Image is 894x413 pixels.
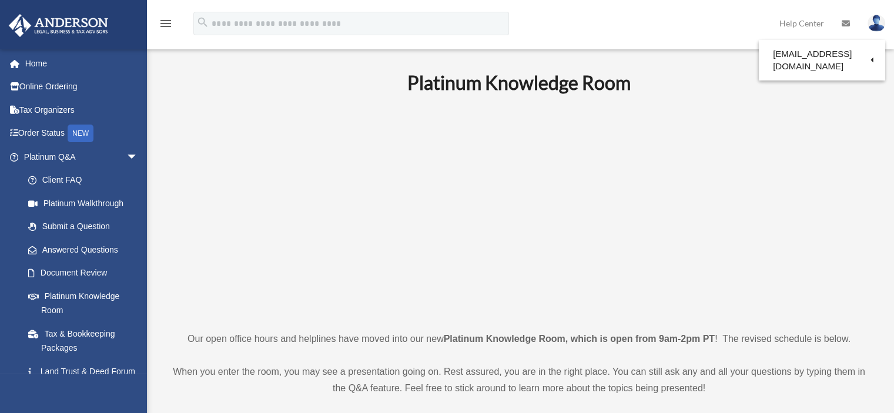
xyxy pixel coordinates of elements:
p: Our open office hours and helplines have moved into our new ! The revised schedule is below. [168,331,870,347]
a: Platinum Q&Aarrow_drop_down [8,145,156,169]
a: Client FAQ [16,169,156,192]
span: arrow_drop_down [126,145,150,169]
a: Order StatusNEW [8,122,156,146]
a: Tax & Bookkeeping Packages [16,322,156,360]
iframe: 231110_Toby_KnowledgeRoom [343,110,695,309]
i: menu [159,16,173,31]
a: Online Ordering [8,75,156,99]
a: Submit a Question [16,215,156,239]
img: Anderson Advisors Platinum Portal [5,14,112,37]
a: Document Review [16,261,156,285]
a: Answered Questions [16,238,156,261]
a: Land Trust & Deed Forum [16,360,156,383]
a: [EMAIL_ADDRESS][DOMAIN_NAME] [759,43,885,78]
i: search [196,16,209,29]
a: Tax Organizers [8,98,156,122]
a: Platinum Walkthrough [16,192,156,215]
b: Platinum Knowledge Room [407,71,631,94]
img: User Pic [868,15,885,32]
div: NEW [68,125,93,142]
a: Home [8,52,156,75]
p: When you enter the room, you may see a presentation going on. Rest assured, you are in the right ... [168,364,870,397]
strong: Platinum Knowledge Room, which is open from 9am-2pm PT [444,334,715,344]
a: menu [159,21,173,31]
a: Platinum Knowledge Room [16,284,150,322]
